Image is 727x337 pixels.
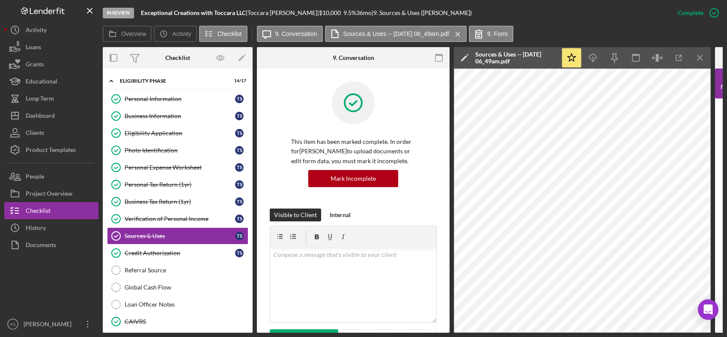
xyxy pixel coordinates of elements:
[247,9,319,16] div: Toccara [PERSON_NAME] |
[107,262,248,279] a: Referral Source
[26,56,44,75] div: Grants
[125,164,235,171] div: Personal Expense Worksheet
[125,318,248,325] div: CAIVRS
[475,51,557,65] div: Sources & Uses -- [DATE] 06_49am.pdf
[4,168,98,185] button: People
[125,250,235,256] div: Credit Authorization
[235,197,244,206] div: T S
[4,73,98,90] a: Educational
[4,202,98,219] button: Checklist
[678,4,703,21] div: Complete
[125,267,248,274] div: Referral Source
[4,185,98,202] button: Project Overview
[235,180,244,189] div: T S
[333,54,374,61] div: 9. Conversation
[107,159,248,176] a: Personal Expense WorksheetTS
[291,137,415,166] p: This item has been marked complete. In order for [PERSON_NAME] to upload documents or edit form d...
[4,39,98,56] button: Loans
[107,296,248,313] a: Loan Officer Notes
[669,4,723,21] button: Complete
[125,233,235,239] div: Sources & Uses
[235,129,244,137] div: T S
[107,227,248,245] a: Sources & UsesTS
[4,236,98,253] button: Documents
[199,26,247,42] button: Checklist
[235,146,244,155] div: T S
[308,170,398,187] button: Mark Incomplete
[125,113,235,119] div: Business Information
[172,30,191,37] label: Activity
[125,301,248,308] div: Loan Officer Notes
[21,316,77,335] div: [PERSON_NAME]
[125,215,235,222] div: Verification of Personal Income
[235,95,244,103] div: T S
[698,299,718,320] div: Open Intercom Messenger
[325,209,355,221] button: Internal
[107,90,248,107] a: Personal InformationTS
[325,26,467,42] button: Sources & Uses -- [DATE] 06_49am.pdf
[235,112,244,120] div: T S
[356,9,372,16] div: 36 mo
[26,124,44,143] div: Clients
[141,9,246,16] b: Exceptional Creations with Toccara LLC
[103,8,134,18] div: In Review
[107,142,248,159] a: Photo IdentificationTS
[26,168,44,187] div: People
[372,9,472,16] div: | 9. Sources & Uses ([PERSON_NAME])
[235,249,244,257] div: T S
[235,215,244,223] div: T S
[26,141,76,161] div: Product Templates
[4,219,98,236] button: History
[107,313,248,330] a: CAIVRS
[26,39,41,58] div: Loans
[275,30,317,37] label: 9. Conversation
[319,9,341,16] span: $10,000
[26,73,57,92] div: Educational
[107,279,248,296] a: Global Cash Flow
[4,107,98,124] a: Dashboard
[4,90,98,107] button: Long-Term
[231,78,246,84] div: 14 / 17
[274,209,317,221] div: Visible to Client
[107,210,248,227] a: Verification of Personal IncomeTS
[120,78,225,84] div: Eligibility Phase
[154,26,197,42] button: Activity
[107,125,248,142] a: Eligibility ApplicationTS
[235,163,244,172] div: T S
[26,236,56,256] div: Documents
[26,202,51,221] div: Checklist
[107,176,248,193] a: Personal Tax Return (1yr)TS
[121,30,146,37] label: Overview
[270,209,321,221] button: Visible to Client
[125,284,248,291] div: Global Cash Flow
[125,95,235,102] div: Personal Information
[107,245,248,262] a: Credit AuthorizationTS
[26,21,47,41] div: Activity
[218,30,242,37] label: Checklist
[107,107,248,125] a: Business InformationTS
[343,9,356,16] div: 9.5 %
[4,56,98,73] button: Grants
[4,124,98,141] button: Clients
[235,232,244,240] div: T S
[330,209,351,221] div: Internal
[4,21,98,39] button: Activity
[10,322,16,327] text: PS
[487,30,508,37] label: 9. Form
[125,181,235,188] div: Personal Tax Return (1yr)
[125,130,235,137] div: Eligibility Application
[165,54,190,61] div: Checklist
[107,193,248,210] a: Business Tax Return (1yr)TS
[257,26,323,42] button: 9. Conversation
[4,141,98,158] button: Product Templates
